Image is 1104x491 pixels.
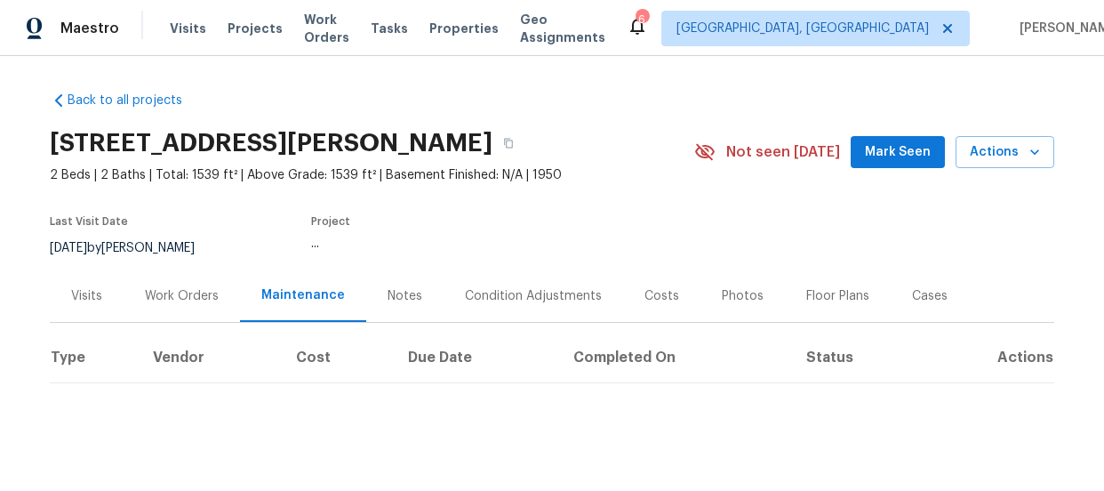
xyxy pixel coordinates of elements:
th: Actions [927,333,1054,382]
div: ... [311,237,652,250]
button: Copy Address [492,127,524,159]
button: Actions [956,136,1054,169]
div: Cases [912,287,948,305]
span: Tasks [371,22,408,35]
span: Last Visit Date [50,216,128,227]
span: Geo Assignments [520,11,605,46]
th: Completed On [559,333,792,382]
div: Photos [722,287,764,305]
div: by [PERSON_NAME] [50,237,216,259]
span: 2 Beds | 2 Baths | Total: 1539 ft² | Above Grade: 1539 ft² | Basement Finished: N/A | 1950 [50,166,694,184]
th: Due Date [394,333,559,382]
div: Floor Plans [806,287,869,305]
div: Condition Adjustments [465,287,602,305]
span: Maestro [60,20,119,37]
span: Not seen [DATE] [726,143,840,161]
th: Vendor [139,333,282,382]
span: Visits [170,20,206,37]
div: 6 [636,11,648,28]
span: Work Orders [304,11,349,46]
span: [DATE] [50,242,87,254]
th: Type [50,333,139,382]
span: Project [311,216,350,227]
a: Back to all projects [50,92,220,109]
div: Costs [644,287,679,305]
th: Status [792,333,927,382]
span: Properties [429,20,499,37]
div: Notes [388,287,422,305]
th: Cost [282,333,395,382]
div: Work Orders [145,287,219,305]
span: Mark Seen [865,141,931,164]
button: Mark Seen [851,136,945,169]
span: Projects [228,20,283,37]
h2: [STREET_ADDRESS][PERSON_NAME] [50,134,492,152]
div: Visits [71,287,102,305]
span: [GEOGRAPHIC_DATA], [GEOGRAPHIC_DATA] [676,20,929,37]
div: Maintenance [261,286,345,304]
span: Actions [970,141,1040,164]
